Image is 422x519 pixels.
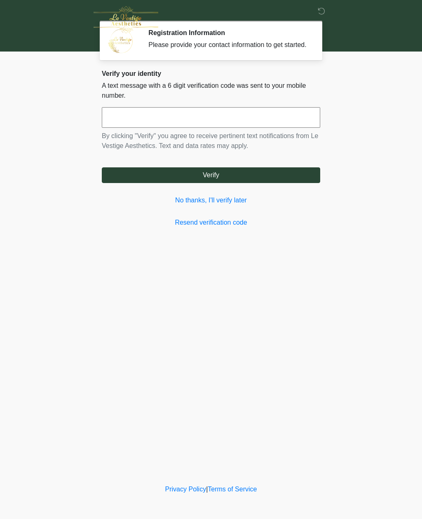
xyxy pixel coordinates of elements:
[165,486,206,493] a: Privacy Policy
[94,6,158,33] img: Le Vestige Aesthetics Logo
[102,70,320,77] h2: Verify your identity
[102,131,320,151] p: By clicking "Verify" you agree to receive pertinent text notifications from Le Vestige Aesthetics...
[208,486,257,493] a: Terms of Service
[102,81,320,101] p: A text message with a 6 digit verification code was sent to your mobile number.
[206,486,208,493] a: |
[102,195,320,205] a: No thanks, I'll verify later
[108,29,133,54] img: Agent Avatar
[148,40,308,50] div: Please provide your contact information to get started.
[102,218,320,228] a: Resend verification code
[102,167,320,183] button: Verify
